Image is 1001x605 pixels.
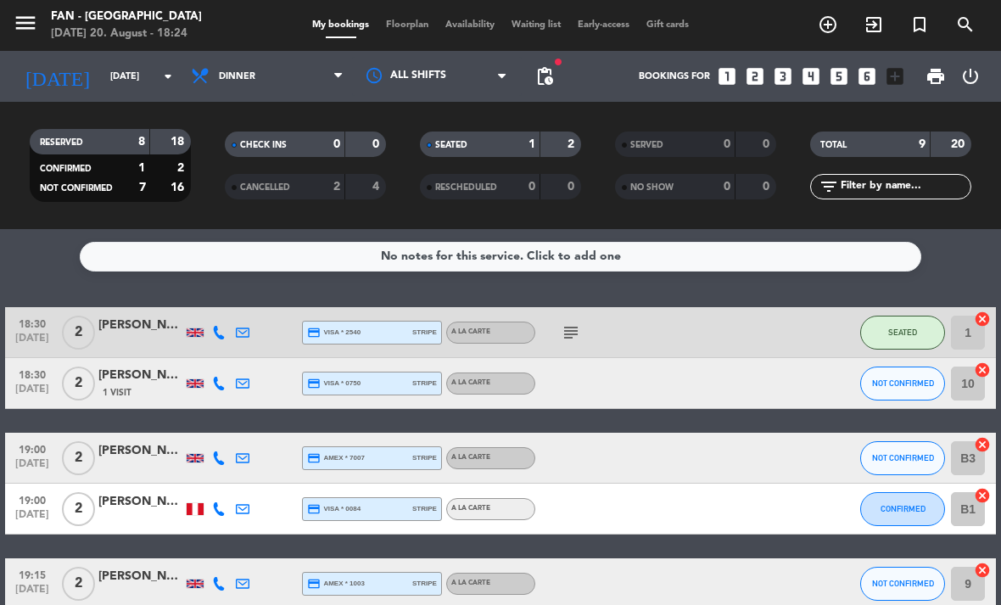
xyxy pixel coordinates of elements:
span: amex * 7007 [307,451,365,465]
span: stripe [412,378,437,389]
span: [DATE] [11,509,53,529]
div: [PERSON_NAME] [98,492,183,512]
span: TOTAL [820,141,847,149]
span: visa * 0084 [307,502,361,516]
i: credit_card [307,326,321,339]
div: No notes for this service. Click to add one [381,247,621,266]
i: looks_one [716,65,738,87]
button: NOT CONFIRMED [860,567,945,601]
span: Special reservation [897,10,942,39]
span: Dinner [219,71,255,82]
button: NOT CONFIRMED [860,367,945,401]
strong: 16 [171,182,187,193]
strong: 0 [724,138,730,150]
div: [DATE] 20. August - 18:24 [51,25,202,42]
button: CONFIRMED [860,492,945,526]
span: CHECK INS [240,141,287,149]
strong: 1 [138,162,145,174]
i: looks_two [744,65,766,87]
div: Fan - [GEOGRAPHIC_DATA] [51,8,202,25]
span: CANCELLED [240,183,290,192]
span: Bookings for [639,71,710,82]
i: cancel [974,311,991,328]
i: subject [561,322,581,343]
span: 2 [62,367,95,401]
span: A la carte [451,328,490,335]
span: SEATED [888,328,917,337]
span: NOT CONFIRMED [40,184,113,193]
strong: 0 [372,138,383,150]
i: cancel [974,562,991,579]
strong: 0 [763,181,773,193]
span: SEARCH [942,10,988,39]
span: [DATE] [11,458,53,478]
span: NOT CONFIRMED [872,453,934,462]
strong: 8 [138,136,145,148]
span: NOT CONFIRMED [872,579,934,588]
span: 2 [62,567,95,601]
i: cancel [974,436,991,453]
i: exit_to_app [864,14,884,35]
span: stripe [412,327,437,338]
i: [DATE] [13,58,102,95]
span: pending_actions [534,66,555,87]
strong: 0 [568,181,578,193]
strong: 4 [372,181,383,193]
span: Floorplan [377,20,437,30]
span: stripe [412,503,437,514]
span: RESCHEDULED [435,183,497,192]
span: visa * 2540 [307,326,361,339]
i: menu [13,10,38,36]
div: [PERSON_NAME] [98,441,183,461]
i: search [955,14,976,35]
i: credit_card [307,377,321,390]
button: SEATED [860,316,945,350]
i: looks_3 [772,65,794,87]
span: My bookings [304,20,377,30]
strong: 20 [951,138,968,150]
span: Waiting list [503,20,569,30]
span: SERVED [630,141,663,149]
strong: 1 [528,138,535,150]
span: 19:15 [11,564,53,584]
span: 2 [62,316,95,350]
i: credit_card [307,451,321,465]
i: add_circle_outline [818,14,838,35]
i: turned_in_not [909,14,930,35]
span: CONFIRMED [40,165,92,173]
span: amex * 1003 [307,577,365,591]
span: RESERVED [40,138,83,147]
span: fiber_manual_record [553,57,563,67]
span: stripe [412,452,437,463]
i: filter_list [819,176,839,197]
span: [DATE] [11,384,53,403]
button: NOT CONFIRMED [860,441,945,475]
span: 1 Visit [103,386,131,400]
i: looks_6 [856,65,878,87]
span: [DATE] [11,333,53,352]
div: [PERSON_NAME] [98,567,183,586]
div: LOG OUT [953,51,988,102]
span: BOOK TABLE [805,10,851,39]
strong: 18 [171,136,187,148]
strong: 2 [568,138,578,150]
span: Gift cards [638,20,697,30]
span: Early-access [569,20,638,30]
span: A la carte [451,505,490,512]
strong: 0 [528,181,535,193]
i: cancel [974,361,991,378]
span: print [926,66,946,87]
i: add_box [884,65,906,87]
span: NOT CONFIRMED [872,378,934,388]
span: 19:00 [11,439,53,458]
strong: 9 [919,138,926,150]
span: 18:30 [11,313,53,333]
span: NO SHOW [630,183,674,192]
span: CONFIRMED [881,504,926,513]
strong: 2 [333,181,340,193]
span: 19:00 [11,490,53,509]
div: [PERSON_NAME] [98,366,183,385]
strong: 7 [139,182,146,193]
span: 2 [62,441,95,475]
span: A la carte [451,379,490,386]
